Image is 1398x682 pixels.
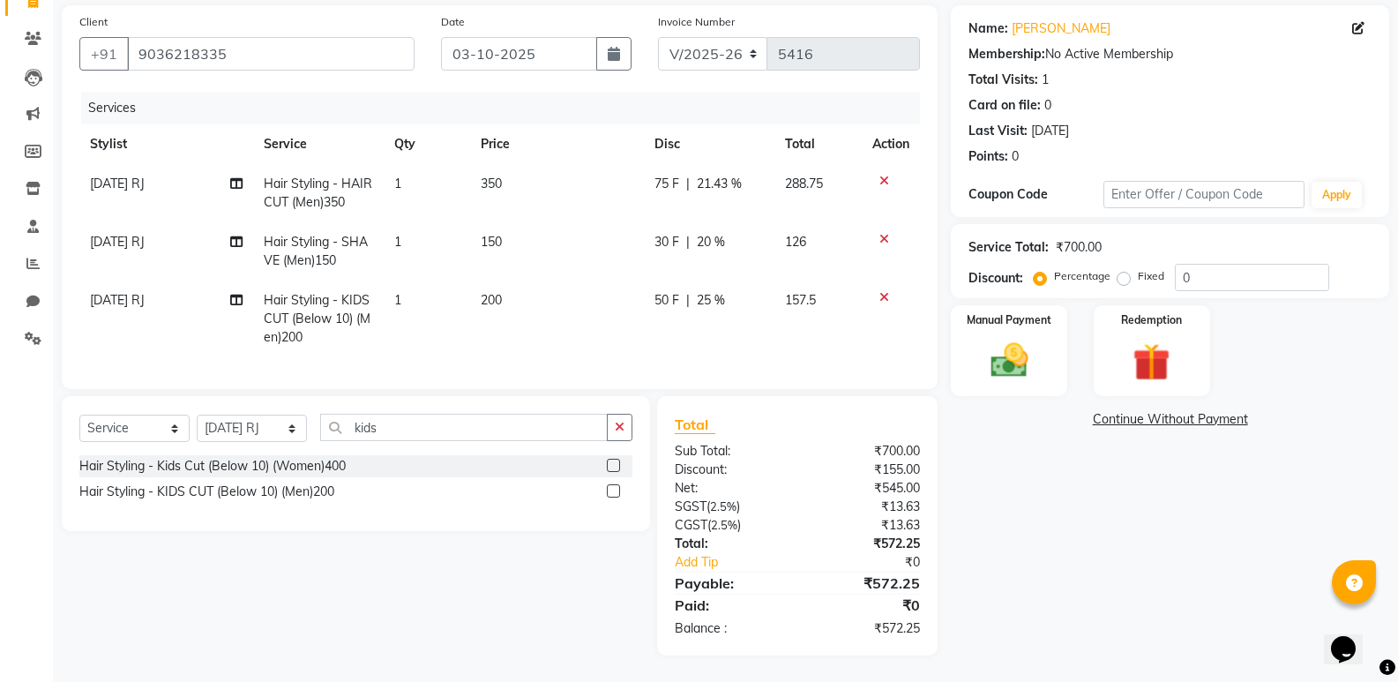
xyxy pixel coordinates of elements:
[968,19,1008,38] div: Name:
[394,176,401,191] span: 1
[79,124,253,164] th: Stylist
[654,233,679,251] span: 30 F
[90,234,145,250] span: [DATE] RJ
[662,595,797,616] div: Paid:
[394,234,401,250] span: 1
[662,619,797,638] div: Balance :
[968,269,1023,288] div: Discount:
[264,234,368,268] span: Hair Styling - SHAVE (Men)150
[675,416,715,434] span: Total
[968,147,1008,166] div: Points:
[968,122,1028,140] div: Last Visit:
[686,175,690,193] span: |
[697,233,725,251] span: 20 %
[1056,238,1102,257] div: ₹700.00
[968,185,1103,204] div: Coupon Code
[662,442,797,461] div: Sub Total:
[1324,611,1380,664] iframe: chat widget
[954,410,1386,429] a: Continue Without Payment
[675,517,707,533] span: CGST
[785,234,806,250] span: 126
[127,37,415,71] input: Search by Name/Mobile/Email/Code
[79,483,334,501] div: Hair Styling - KIDS CUT (Below 10) (Men)200
[470,124,643,164] th: Price
[662,498,797,516] div: ( )
[979,339,1040,382] img: _cash.svg
[90,176,145,191] span: [DATE] RJ
[697,291,725,310] span: 25 %
[90,292,145,308] span: [DATE] RJ
[264,176,372,210] span: Hair Styling - HAIR CUT (Men)350
[481,234,502,250] span: 150
[1012,19,1110,38] a: [PERSON_NAME]
[1054,268,1110,284] label: Percentage
[481,176,502,191] span: 350
[1312,182,1362,208] button: Apply
[785,176,823,191] span: 288.75
[968,45,1372,64] div: No Active Membership
[644,124,775,164] th: Disc
[253,124,384,164] th: Service
[697,175,742,193] span: 21.43 %
[797,498,933,516] div: ₹13.63
[1103,181,1305,208] input: Enter Offer / Coupon Code
[1121,312,1182,328] label: Redemption
[968,96,1041,115] div: Card on file:
[785,292,816,308] span: 157.5
[711,518,737,532] span: 2.5%
[797,516,933,535] div: ₹13.63
[797,573,933,594] div: ₹572.25
[774,124,862,164] th: Total
[710,499,736,513] span: 2.5%
[1138,268,1164,284] label: Fixed
[79,14,108,30] label: Client
[797,461,933,479] div: ₹155.00
[1042,71,1049,89] div: 1
[320,414,608,441] input: Search or Scan
[662,535,797,553] div: Total:
[81,92,933,124] div: Services
[662,516,797,535] div: ( )
[797,479,933,498] div: ₹545.00
[968,238,1049,257] div: Service Total:
[662,479,797,498] div: Net:
[967,312,1051,328] label: Manual Payment
[675,498,706,514] span: SGST
[797,619,933,638] div: ₹572.25
[658,14,735,30] label: Invoice Number
[654,291,679,310] span: 50 F
[264,292,370,345] span: Hair Styling - KIDS CUT (Below 10) (Men)200
[481,292,502,308] span: 200
[862,124,920,164] th: Action
[797,442,933,461] div: ₹700.00
[686,233,690,251] span: |
[79,37,129,71] button: +91
[1031,122,1069,140] div: [DATE]
[394,292,401,308] span: 1
[384,124,471,164] th: Qty
[441,14,465,30] label: Date
[654,175,679,193] span: 75 F
[1121,339,1182,386] img: _gift.svg
[1012,147,1019,166] div: 0
[686,291,690,310] span: |
[1044,96,1051,115] div: 0
[79,457,346,476] div: Hair Styling - Kids Cut (Below 10) (Women)400
[968,45,1045,64] div: Membership:
[968,71,1038,89] div: Total Visits:
[820,553,933,572] div: ₹0
[797,595,933,616] div: ₹0
[797,535,933,553] div: ₹572.25
[662,553,820,572] a: Add Tip
[662,573,797,594] div: Payable:
[662,461,797,479] div: Discount:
